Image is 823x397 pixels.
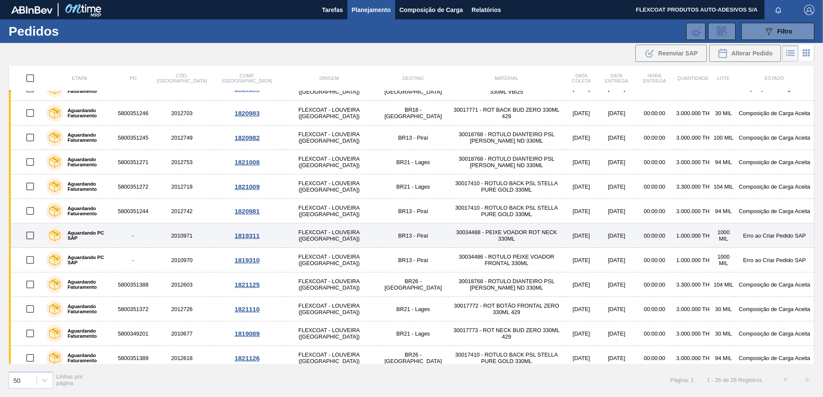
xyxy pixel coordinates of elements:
[448,223,565,248] td: 30034488 - PEIXE VOADOR ROT NECK 330ML
[215,281,279,288] div: 1821125
[9,174,814,199] a: Aguardando Faturamento58003512722012718FLEXCOAT - LOUVEIRA ([GEOGRAPHIC_DATA])BR21 - Lages3001741...
[63,279,113,290] label: Aguardando Faturamento
[741,23,814,40] button: Filtro
[712,223,735,248] td: 1000 MIL
[717,76,730,81] span: Lote
[735,248,814,272] td: Erro ao Criar Pedido SAP
[565,297,598,321] td: [DATE]
[635,101,674,125] td: 00:00:00
[598,174,635,199] td: [DATE]
[9,297,814,321] a: Aguardando Faturamento58003513722012726FLEXCOAT - LOUVEIRA ([GEOGRAPHIC_DATA])BR21 - Lages3001777...
[378,248,448,272] td: BR13 - Piraí
[399,5,463,15] span: Composição de Carga
[150,346,214,370] td: 2012618
[635,45,707,62] button: Reenviar SAP
[686,23,705,40] div: Importar Negociações dos Pedidos
[280,125,378,150] td: FLEXCOAT - LOUVEIRA ([GEOGRAPHIC_DATA])
[352,5,391,15] span: Planejamento
[117,199,150,223] td: 5800351244
[712,150,735,174] td: 94 MIL
[712,321,735,346] td: 30 MIL
[448,297,565,321] td: 30017772 - ROT BOTÃO FRONTAL ZERO 330ML 429
[712,346,735,370] td: 94 MIL
[117,174,150,199] td: 5800351272
[378,125,448,150] td: BR13 - Piraí
[63,132,113,143] label: Aguardando Faturamento
[605,73,628,83] span: Data entrega
[9,321,814,346] a: Aguardando Faturamento58003492012010677FLEXCOAT - LOUVEIRA ([GEOGRAPHIC_DATA])BR21 - Lages3001777...
[150,174,214,199] td: 2012718
[215,134,279,141] div: 1820982
[117,346,150,370] td: 5800351389
[378,297,448,321] td: BR21 - Lages
[280,199,378,223] td: FLEXCOAT - LOUVEIRA ([GEOGRAPHIC_DATA])
[280,248,378,272] td: FLEXCOAT - LOUVEIRA ([GEOGRAPHIC_DATA])
[63,108,113,118] label: Aguardando Faturamento
[378,150,448,174] td: BR21 - Lages
[280,321,378,346] td: FLEXCOAT - LOUVEIRA ([GEOGRAPHIC_DATA])
[735,199,814,223] td: Composição de Carga Aceita
[765,76,784,81] span: Estado
[472,5,501,15] span: Relatórios
[9,199,814,223] a: Aguardando Faturamento58003512442012742FLEXCOAT - LOUVEIRA ([GEOGRAPHIC_DATA])BR13 - Piraí3001741...
[674,199,712,223] td: 3.000.000 TH
[598,150,635,174] td: [DATE]
[63,157,113,167] label: Aguardando Faturamento
[782,45,798,61] div: Visão em Lista
[598,101,635,125] td: [DATE]
[63,353,113,363] label: Aguardando Faturamento
[677,76,709,81] span: Quantidade
[378,199,448,223] td: BR13 - Piraí
[735,174,814,199] td: Composição de Carga Aceita
[635,248,674,272] td: 00:00:00
[150,223,214,248] td: 2010971
[712,248,735,272] td: 1000 MIL
[150,272,214,297] td: 2012603
[635,346,674,370] td: 00:00:00
[735,321,814,346] td: Composição de Carga Aceita
[712,297,735,321] td: 30 MIL
[674,346,712,370] td: 3.000.000 TH
[565,272,598,297] td: [DATE]
[378,101,448,125] td: BR18 - [GEOGRAPHIC_DATA]
[56,373,83,386] span: Linhas por página
[215,159,279,166] div: 1821008
[319,76,339,81] span: Origem
[712,199,735,223] td: 94 MIL
[378,223,448,248] td: BR13 - Piraí
[674,101,712,125] td: 3.000.000 TH
[674,297,712,321] td: 3.000.000 TH
[731,50,773,57] span: Alterar Pedido
[658,50,698,57] span: Reenviar SAP
[378,346,448,370] td: BR26 - [GEOGRAPHIC_DATA]
[117,321,150,346] td: 5800349201
[63,181,113,192] label: Aguardando Faturamento
[635,321,674,346] td: 00:00:00
[709,45,781,62] button: Alterar Pedido
[378,174,448,199] td: BR21 - Lages
[670,377,694,383] span: Página: 1
[674,223,712,248] td: 1.000.000 TH
[117,125,150,150] td: 5800351245
[13,376,21,384] div: 50
[280,297,378,321] td: FLEXCOAT - LOUVEIRA ([GEOGRAPHIC_DATA])
[735,297,814,321] td: Composição de Carga Aceita
[215,208,279,215] div: 1820981
[635,223,674,248] td: 00:00:00
[796,369,818,391] button: >
[150,248,214,272] td: 2010970
[674,272,712,297] td: 3.300.000 TH
[777,28,792,35] span: Filtro
[448,199,565,223] td: 30017410 - ROTULO BACK PSL STELLA PURE GOLD 330ML
[565,125,598,150] td: [DATE]
[63,304,113,314] label: Aguardando Faturamento
[11,6,53,14] img: TNhmsLtSVTkK8tSr43FrP2fwEKptu5GPRR3wAAAABJRU5ErkJggg==
[735,101,814,125] td: Composição de Carga Aceita
[402,76,424,81] span: Destino
[635,199,674,223] td: 00:00:00
[448,248,565,272] td: 30034486 - ROTULO PEIXE VOADOR FRONTAL 330ML
[280,346,378,370] td: FLEXCOAT - LOUVEIRA ([GEOGRAPHIC_DATA])
[565,223,598,248] td: [DATE]
[280,272,378,297] td: FLEXCOAT - LOUVEIRA ([GEOGRAPHIC_DATA])
[565,199,598,223] td: [DATE]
